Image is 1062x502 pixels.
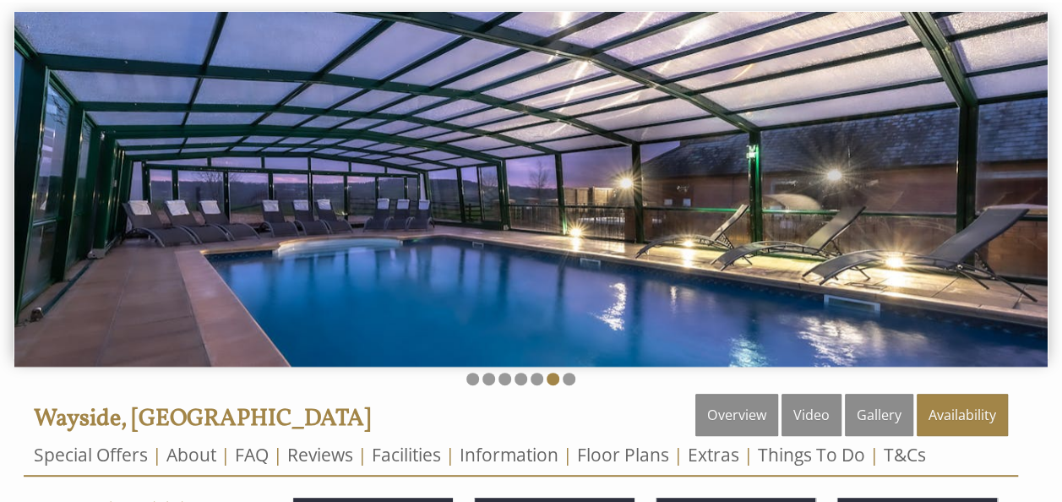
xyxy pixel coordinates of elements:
a: Reviews [287,443,353,467]
a: Availability [917,394,1008,436]
a: Wayside, [GEOGRAPHIC_DATA] [34,402,371,435]
a: FAQ [235,443,269,467]
a: T&Cs [884,443,926,467]
a: Facilities [372,443,441,467]
a: Information [460,443,558,467]
a: Things To Do [758,443,865,467]
a: Floor Plans [577,443,669,467]
a: Special Offers [34,443,148,467]
a: Extras [688,443,739,467]
a: About [166,443,216,467]
a: Gallery [845,394,913,436]
a: Video [782,394,841,436]
a: Overview [695,394,778,436]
